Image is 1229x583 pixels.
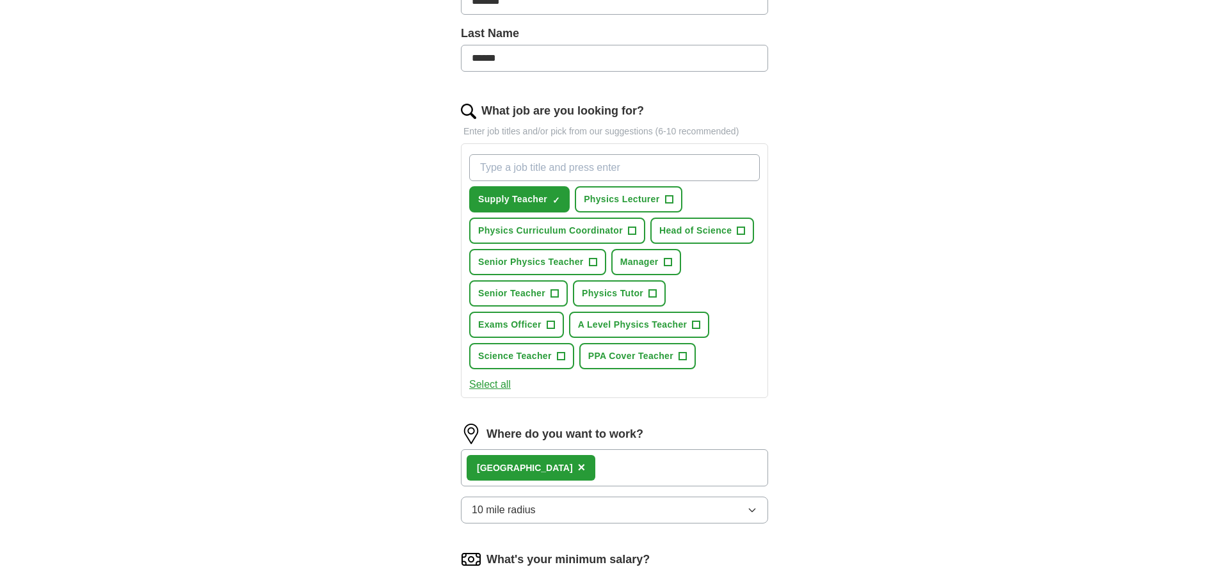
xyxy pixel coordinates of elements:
[478,349,552,363] span: Science Teacher
[478,318,542,331] span: Exams Officer
[469,280,568,307] button: Senior Teacher
[469,249,606,275] button: Senior Physics Teacher
[478,255,584,269] span: Senior Physics Teacher
[469,312,564,338] button: Exams Officer
[477,461,573,475] div: [GEOGRAPHIC_DATA]
[461,549,481,570] img: salary.png
[478,224,623,237] span: Physics Curriculum Coordinator
[578,460,586,474] span: ×
[582,287,643,300] span: Physics Tutor
[469,186,570,212] button: Supply Teacher✓
[461,424,481,444] img: location.png
[486,551,650,568] label: What's your minimum salary?
[659,224,732,237] span: Head of Science
[620,255,659,269] span: Manager
[569,312,710,338] button: A Level Physics Teacher
[469,154,760,181] input: Type a job title and press enter
[575,186,682,212] button: Physics Lecturer
[579,343,696,369] button: PPA Cover Teacher
[472,502,536,518] span: 10 mile radius
[578,318,687,331] span: A Level Physics Teacher
[478,193,547,206] span: Supply Teacher
[573,280,666,307] button: Physics Tutor
[461,104,476,119] img: search.png
[469,377,511,392] button: Select all
[461,25,768,42] label: Last Name
[461,497,768,523] button: 10 mile radius
[611,249,681,275] button: Manager
[588,349,673,363] span: PPA Cover Teacher
[481,102,644,120] label: What job are you looking for?
[469,343,574,369] button: Science Teacher
[478,287,545,300] span: Senior Teacher
[650,218,754,244] button: Head of Science
[486,426,643,443] label: Where do you want to work?
[552,195,560,205] span: ✓
[578,458,586,477] button: ×
[461,125,768,138] p: Enter job titles and/or pick from our suggestions (6-10 recommended)
[469,218,645,244] button: Physics Curriculum Coordinator
[584,193,659,206] span: Physics Lecturer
